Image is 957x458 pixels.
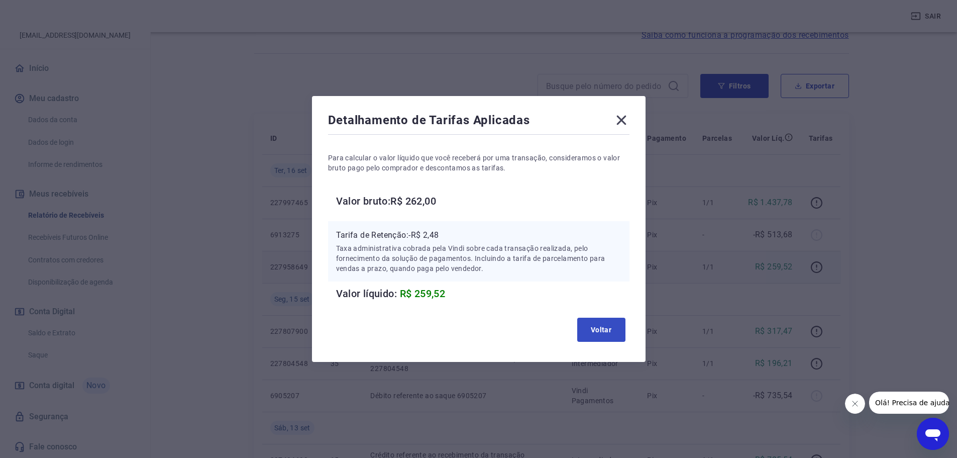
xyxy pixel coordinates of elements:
span: Olá! Precisa de ajuda? [6,7,84,15]
button: Voltar [577,318,625,342]
iframe: Botão para abrir a janela de mensagens [917,418,949,450]
p: Taxa administrativa cobrada pela Vindi sobre cada transação realizada, pelo fornecimento da soluç... [336,243,621,273]
iframe: Fechar mensagem [845,394,865,414]
h6: Valor líquido: [336,286,629,302]
span: R$ 259,52 [400,288,446,300]
p: Para calcular o valor líquido que você receberá por uma transação, consideramos o valor bruto pag... [328,153,629,173]
div: Detalhamento de Tarifas Aplicadas [328,112,629,132]
iframe: Mensagem da empresa [869,392,949,414]
h6: Valor bruto: R$ 262,00 [336,193,629,209]
p: Tarifa de Retenção: -R$ 2,48 [336,229,621,241]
